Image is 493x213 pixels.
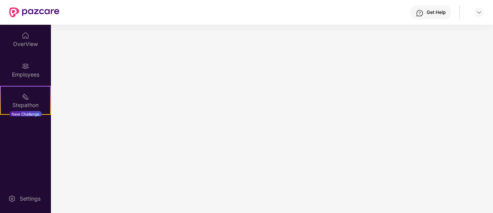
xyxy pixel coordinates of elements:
[17,195,43,203] div: Settings
[9,7,59,17] img: New Pazcare Logo
[1,101,50,109] div: Stepathon
[22,32,29,39] img: svg+xml;base64,PHN2ZyBpZD0iSG9tZSIgeG1sbnM9Imh0dHA6Ly93d3cudzMub3JnLzIwMDAvc3ZnIiB3aWR0aD0iMjAiIG...
[416,9,424,17] img: svg+xml;base64,PHN2ZyBpZD0iSGVscC0zMngzMiIgeG1sbnM9Imh0dHA6Ly93d3cudzMub3JnLzIwMDAvc3ZnIiB3aWR0aD...
[8,195,16,203] img: svg+xml;base64,PHN2ZyBpZD0iU2V0dGluZy0yMHgyMCIgeG1sbnM9Imh0dHA6Ly93d3cudzMub3JnLzIwMDAvc3ZnIiB3aW...
[427,9,446,15] div: Get Help
[476,9,482,15] img: svg+xml;base64,PHN2ZyBpZD0iRHJvcGRvd24tMzJ4MzIiIHhtbG5zPSJodHRwOi8vd3d3LnczLm9yZy8yMDAwL3N2ZyIgd2...
[22,93,29,101] img: svg+xml;base64,PHN2ZyB4bWxucz0iaHR0cDovL3d3dy53My5vcmcvMjAwMC9zdmciIHdpZHRoPSIyMSIgaGVpZ2h0PSIyMC...
[22,62,29,70] img: svg+xml;base64,PHN2ZyBpZD0iRW1wbG95ZWVzIiB4bWxucz0iaHR0cDovL3d3dy53My5vcmcvMjAwMC9zdmciIHdpZHRoPS...
[9,111,42,117] div: New Challenge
